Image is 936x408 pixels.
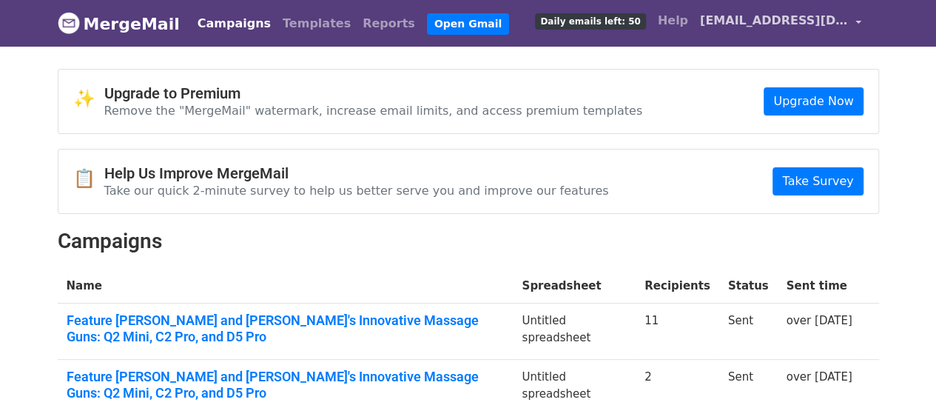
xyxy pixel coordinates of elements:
iframe: Chat Widget [862,337,936,408]
p: Remove the "MergeMail" watermark, increase email limits, and access premium templates [104,103,643,118]
span: ✨ [73,88,104,110]
th: Spreadsheet [513,269,636,304]
h4: Upgrade to Premium [104,84,643,102]
h2: Campaigns [58,229,879,254]
span: [EMAIL_ADDRESS][DOMAIN_NAME] [700,12,848,30]
div: 聊天小组件 [862,337,936,408]
th: Recipients [636,269,719,304]
a: over [DATE] [787,314,852,327]
a: Templates [277,9,357,39]
td: Untitled spreadsheet [513,304,636,360]
a: Take Survey [772,167,863,195]
a: MergeMail [58,8,180,39]
a: Feature [PERSON_NAME] and [PERSON_NAME]'s Innovative Massage Guns: Q2 Mini, C2 Pro, and D5 Pro [67,369,505,401]
a: Open Gmail [427,13,509,35]
th: Sent time [778,269,861,304]
a: Upgrade Now [764,87,863,116]
img: MergeMail logo [58,12,80,34]
a: Feature [PERSON_NAME] and [PERSON_NAME]'s Innovative Massage Guns: Q2 Mini, C2 Pro, and D5 Pro [67,312,505,344]
h4: Help Us Improve MergeMail [104,164,609,182]
th: Status [719,269,778,304]
a: Help [652,6,694,36]
a: Campaigns [192,9,277,39]
td: Sent [719,304,778,360]
a: Reports [357,9,421,39]
a: Daily emails left: 50 [529,6,651,36]
span: Daily emails left: 50 [535,13,645,30]
td: 11 [636,304,719,360]
th: Name [58,269,514,304]
a: [EMAIL_ADDRESS][DOMAIN_NAME] [694,6,867,41]
a: over [DATE] [787,370,852,384]
p: Take our quick 2-minute survey to help us better serve you and improve our features [104,183,609,198]
span: 📋 [73,168,104,190]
